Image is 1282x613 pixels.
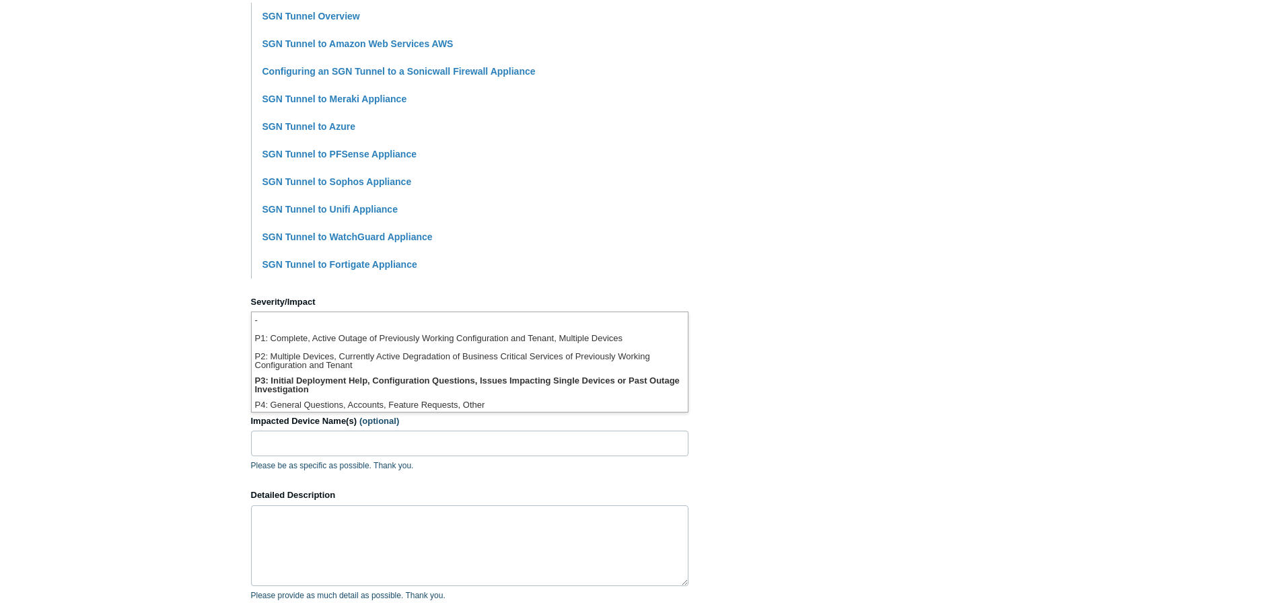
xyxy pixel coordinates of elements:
p: Please be as specific as possible. Thank you. [251,460,688,472]
a: SGN Tunnel to Fortigate Appliance [262,259,417,270]
li: P3: Initial Deployment Help, Configuration Questions, Issues Impacting Single Devices or Past Out... [252,373,688,397]
a: SGN Tunnel to Azure [262,121,355,132]
span: (optional) [359,416,399,426]
a: SGN Tunnel to Unifi Appliance [262,204,398,215]
a: SGN Tunnel to Sophos Appliance [262,176,412,187]
li: P4: General Questions, Accounts, Feature Requests, Other [252,397,688,415]
label: Impacted Device Name(s) [251,414,688,428]
a: SGN Tunnel to Meraki Appliance [262,94,407,104]
li: P2: Multiple Devices, Currently Active Degradation of Business Critical Services of Previously Wo... [252,349,688,373]
label: Detailed Description [251,489,688,502]
p: Please provide as much detail as possible. Thank you. [251,589,688,602]
a: SGN Tunnel to PFSense Appliance [262,149,417,159]
a: SGN Tunnel to Amazon Web Services AWS [262,38,454,49]
a: Configuring an SGN Tunnel to a Sonicwall Firewall Appliance [262,66,536,77]
label: Severity/Impact [251,295,688,309]
li: P1: Complete, Active Outage of Previously Working Configuration and Tenant, Multiple Devices [252,330,688,349]
a: SGN Tunnel Overview [262,11,360,22]
a: SGN Tunnel to WatchGuard Appliance [262,231,433,242]
li: - [252,312,688,330]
